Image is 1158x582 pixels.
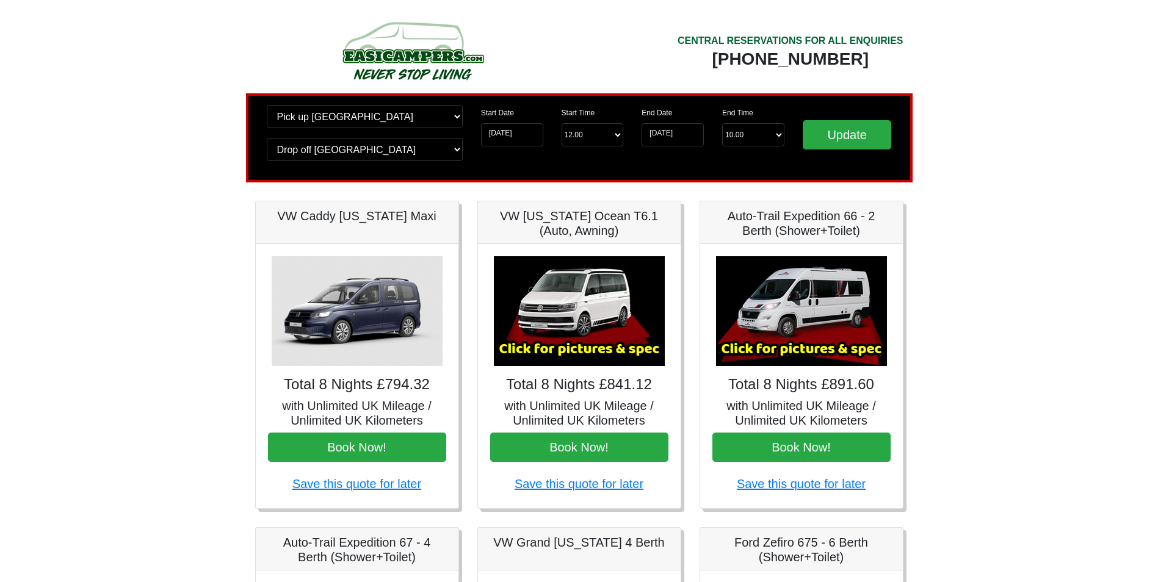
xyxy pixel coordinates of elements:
[268,376,446,393] h4: Total 8 Nights £794.32
[268,209,446,223] h5: VW Caddy [US_STATE] Maxi
[678,48,903,70] div: [PHONE_NUMBER]
[562,107,595,118] label: Start Time
[268,433,446,462] button: Book Now!
[481,123,543,146] input: Start Date
[712,376,891,393] h4: Total 8 Nights £891.60
[803,120,892,149] input: Update
[490,376,668,393] h4: Total 8 Nights £841.12
[297,17,529,84] img: campers-checkout-logo.png
[490,433,668,462] button: Book Now!
[712,209,891,238] h5: Auto-Trail Expedition 66 - 2 Berth (Shower+Toilet)
[292,477,421,490] a: Save this quote for later
[490,209,668,238] h5: VW [US_STATE] Ocean T6.1 (Auto, Awning)
[712,433,891,462] button: Book Now!
[642,123,704,146] input: Return Date
[678,34,903,48] div: CENTRAL RESERVATIONS FOR ALL ENQUIRIES
[642,107,672,118] label: End Date
[490,398,668,428] h5: with Unlimited UK Mileage / Unlimited UK Kilometers
[515,477,643,490] a: Save this quote for later
[716,256,887,366] img: Auto-Trail Expedition 66 - 2 Berth (Shower+Toilet)
[490,535,668,550] h5: VW Grand [US_STATE] 4 Berth
[268,535,446,564] h5: Auto-Trail Expedition 67 - 4 Berth (Shower+Toilet)
[481,107,514,118] label: Start Date
[272,256,443,366] img: VW Caddy California Maxi
[712,535,891,564] h5: Ford Zefiro 675 - 6 Berth (Shower+Toilet)
[737,477,866,490] a: Save this quote for later
[722,107,753,118] label: End Time
[268,398,446,428] h5: with Unlimited UK Mileage / Unlimited UK Kilometers
[494,256,665,366] img: VW California Ocean T6.1 (Auto, Awning)
[712,398,891,428] h5: with Unlimited UK Mileage / Unlimited UK Kilometers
